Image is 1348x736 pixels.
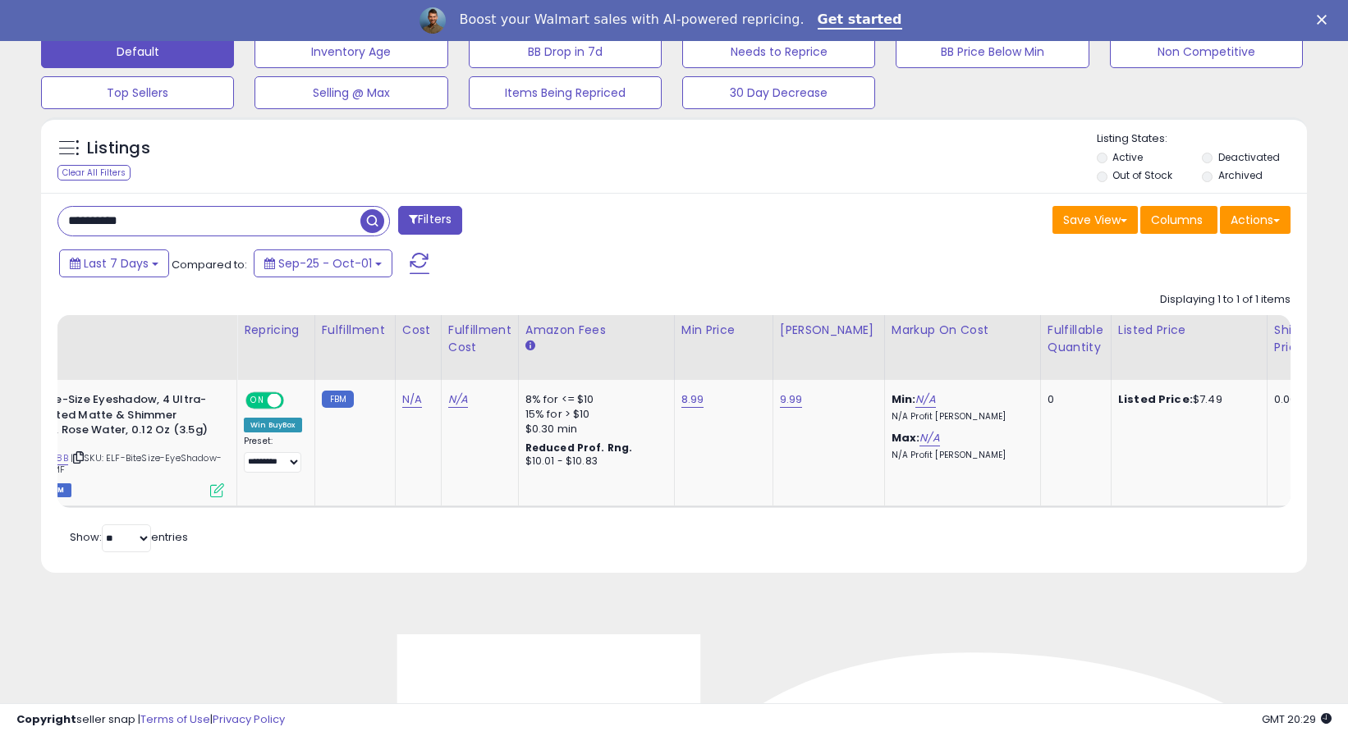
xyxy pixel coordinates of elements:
[254,249,392,277] button: Sep-25 - Oct-01
[469,35,662,68] button: BB Drop in 7d
[1048,322,1104,356] div: Fulfillable Quantity
[322,322,388,339] div: Fulfillment
[70,529,188,545] span: Show: entries
[1317,15,1333,25] div: Close
[469,76,662,109] button: Items Being Repriced
[244,322,308,339] div: Repricing
[1112,150,1143,164] label: Active
[402,391,422,408] a: N/A
[41,35,234,68] button: Default
[282,394,308,408] span: OFF
[525,422,662,437] div: $0.30 min
[420,7,446,34] img: Profile image for Adrian
[818,11,902,30] a: Get started
[1118,391,1193,407] b: Listed Price:
[84,255,149,272] span: Last 7 Days
[1118,392,1254,407] div: $7.49
[1274,322,1307,356] div: Ship Price
[1160,292,1291,308] div: Displaying 1 to 1 of 1 items
[525,407,662,422] div: 15% for > $10
[244,436,302,473] div: Preset:
[892,450,1028,461] p: N/A Profit [PERSON_NAME]
[525,339,535,354] small: Amazon Fees.
[254,35,447,68] button: Inventory Age
[780,391,803,408] a: 9.99
[1220,206,1291,234] button: Actions
[1112,168,1172,182] label: Out of Stock
[1218,150,1280,164] label: Deactivated
[525,441,633,455] b: Reduced Prof. Rng.
[525,392,662,407] div: 8% for <= $10
[15,392,214,442] b: e.l.f. Bite-Size Eyeshadow, 4 Ultra-Pigmented Matte & Shimmer Shades, Rose Water, 0.12 Oz (3.5g)
[1218,168,1263,182] label: Archived
[681,322,766,339] div: Min Price
[1097,131,1307,147] p: Listing States:
[884,315,1040,380] th: The percentage added to the cost of goods (COGS) that forms the calculator for Min & Max prices.
[247,394,268,408] span: ON
[322,391,354,408] small: FBM
[57,165,131,181] div: Clear All Filters
[892,430,920,446] b: Max:
[1052,206,1138,234] button: Save View
[254,76,447,109] button: Selling @ Max
[915,391,935,408] a: N/A
[459,11,804,28] div: Boost your Walmart sales with AI-powered repricing.
[402,322,434,339] div: Cost
[896,35,1089,68] button: BB Price Below Min
[1118,322,1260,339] div: Listed Price
[278,255,372,272] span: Sep-25 - Oct-01
[41,76,234,109] button: Top Sellers
[892,322,1034,339] div: Markup on Cost
[398,206,462,235] button: Filters
[682,35,875,68] button: Needs to Reprice
[780,322,878,339] div: [PERSON_NAME]
[244,418,302,432] div: Win BuyBox
[1048,392,1098,407] div: 0
[1140,206,1217,234] button: Columns
[59,249,169,277] button: Last 7 Days
[682,76,875,109] button: 30 Day Decrease
[1274,392,1301,407] div: 0.00
[525,322,667,339] div: Amazon Fees
[1110,35,1303,68] button: Non Competitive
[892,391,916,407] b: Min:
[87,137,150,160] h5: Listings
[892,411,1028,423] p: N/A Profit [PERSON_NAME]
[1151,212,1203,228] span: Columns
[681,391,704,408] a: 8.99
[448,322,511,356] div: Fulfillment Cost
[525,455,662,469] div: $10.01 - $10.83
[919,430,939,446] a: N/A
[172,257,247,272] span: Compared to:
[448,391,468,408] a: N/A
